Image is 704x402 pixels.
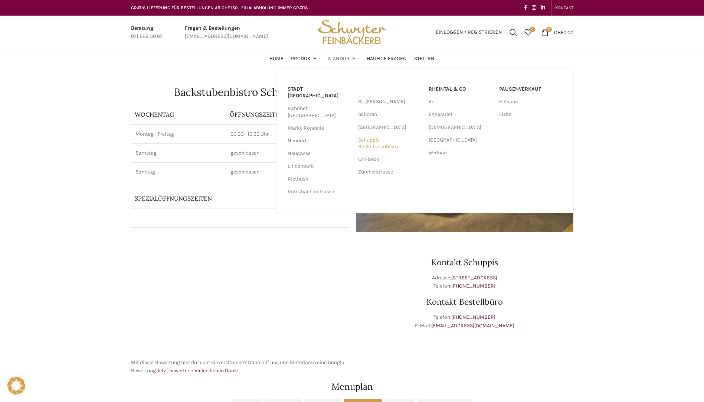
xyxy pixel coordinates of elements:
a: [STREET_ADDRESS] [451,275,497,281]
a: Bahnhof [GEOGRAPHIC_DATA] [288,102,351,121]
p: geschlossen [230,149,344,157]
img: Bäckerei Schwyter [315,16,388,49]
a: Eggersriet [429,108,492,121]
a: Neudorf [288,134,351,147]
span: Standorte [328,55,355,62]
p: ÖFFNUNGSZEITEN [230,110,345,119]
a: 0 [521,25,536,40]
p: Mit dieser Bewertung bist du nicht einverstanden? Dann hilf uns und hinterlasse eine Google Bewer... [131,359,348,375]
a: [PHONE_NUMBER] [451,314,495,320]
a: [PHONE_NUMBER] [451,283,495,289]
p: 06:00 - 16:30 Uhr [230,130,344,138]
a: Home [269,51,284,66]
a: Standorte [328,51,359,66]
a: Pausenverkauf [499,83,562,95]
a: Schoren [358,108,421,121]
p: geschlossen [230,168,344,176]
a: [EMAIL_ADDRESS][DOMAIN_NAME] [431,322,514,329]
a: Instagram social link [530,3,538,13]
iframe: schwyter schuppis [131,240,348,351]
a: Häufige Fragen [367,51,407,66]
a: Zürcherstrasse [358,166,421,178]
a: Markt-Rondelle [288,122,351,134]
a: Suchen [506,25,521,40]
a: [GEOGRAPHIC_DATA] [429,134,492,146]
h3: Kontakt Bestellbüro [356,298,573,306]
bdi: 0.00 [554,29,573,35]
a: Jetzt bewerten - Vielen lieben Dank! [157,367,239,374]
a: Stadt [GEOGRAPHIC_DATA] [288,83,351,102]
div: Meine Wunschliste [521,25,536,40]
p: Wochentag [135,110,222,119]
h2: Menuplan [131,382,573,391]
a: Infobox link [131,24,163,41]
span: CHF [554,29,563,35]
a: Facebook social link [522,3,530,13]
a: KONTAKT [555,0,573,15]
a: RHEINTAL & CO [429,83,492,95]
a: Lindenpark [288,160,351,172]
p: Sonntag [135,168,222,176]
p: Adresse: Telefon: [356,274,573,291]
span: KONTAKT [555,5,573,10]
a: [DEMOGRAPHIC_DATA] [429,121,492,134]
h1: Backstubenbistro Schuppis [131,87,348,97]
a: Einloggen / Registrieren [432,25,506,40]
a: Uni-Beck [358,153,421,166]
p: Spezialöffnungszeiten [135,194,309,202]
a: Site logo [315,29,388,35]
h3: Kontakt Schuppis [356,258,573,266]
a: Linkedin social link [538,3,547,13]
a: Helsana [499,95,562,108]
span: Einloggen / Registrieren [436,30,502,35]
span: Stellen [414,55,435,62]
a: Au [429,95,492,108]
p: Montag - Freitag [135,130,222,138]
span: 0 [546,27,552,32]
a: Rorschacherstrasse [288,185,351,198]
p: Samstag [135,149,222,157]
a: Produkte [291,51,320,66]
div: Secondary navigation [551,0,577,15]
a: Schuppis Backstubenbistro [358,134,421,153]
a: 0 CHF0.00 [537,25,577,40]
a: Infobox link [185,24,268,41]
span: GRATIS LIEFERUNG FÜR BESTELLUNGEN AB CHF 150 - FILIALABHOLUNG IMMER GRATIS [131,5,308,10]
div: Main navigation [127,51,577,66]
a: Riethüsli [288,173,351,185]
a: [GEOGRAPHIC_DATA] [358,121,421,134]
p: Telefon: E-Mail: [356,313,573,330]
span: 0 [530,27,535,32]
a: Fisba [499,108,562,121]
a: Stellen [414,51,435,66]
span: Home [269,55,284,62]
a: St. [PERSON_NAME] [358,95,421,108]
span: Produkte [291,55,316,62]
span: Häufige Fragen [367,55,407,62]
a: Neugasse [288,147,351,160]
a: Widnau [429,146,492,159]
